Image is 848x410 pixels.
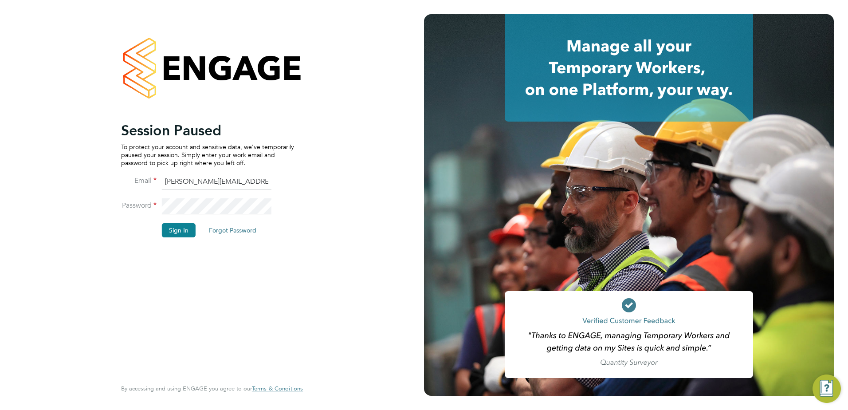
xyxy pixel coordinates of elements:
[202,223,263,237] button: Forgot Password
[162,223,196,237] button: Sign In
[121,122,294,139] h2: Session Paused
[162,174,271,190] input: Enter your work email...
[121,385,303,392] span: By accessing and using ENGAGE you agree to our
[813,375,841,403] button: Engage Resource Center
[252,385,303,392] span: Terms & Conditions
[252,385,303,392] a: Terms & Conditions
[121,201,157,210] label: Password
[121,143,294,167] p: To protect your account and sensitive data, we've temporarily paused your session. Simply enter y...
[121,176,157,185] label: Email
